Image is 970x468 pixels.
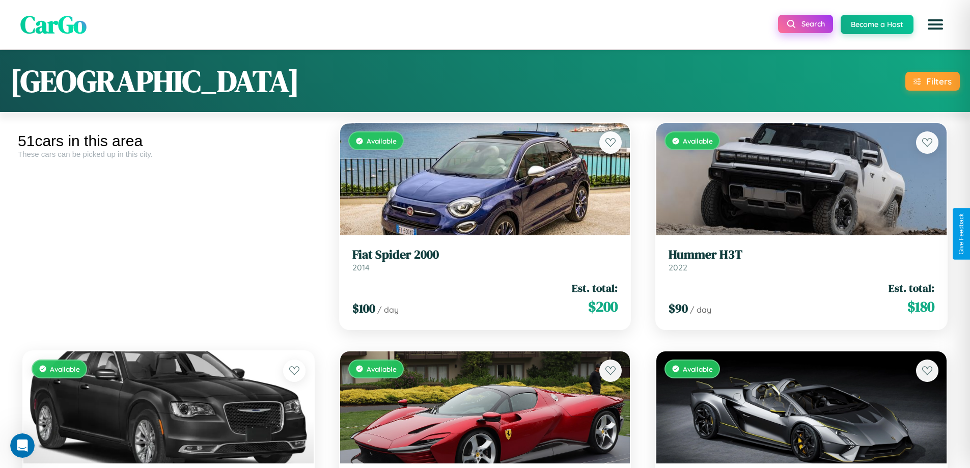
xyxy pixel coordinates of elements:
span: Available [50,365,80,373]
h3: Hummer H3T [669,247,934,262]
span: $ 200 [588,296,618,317]
span: Est. total: [889,281,934,295]
span: / day [377,305,399,315]
div: 51 cars in this area [18,132,319,150]
span: Search [801,19,825,29]
h3: Fiat Spider 2000 [352,247,618,262]
h1: [GEOGRAPHIC_DATA] [10,60,299,102]
span: 2014 [352,262,370,272]
button: Become a Host [841,15,913,34]
iframe: Intercom live chat [10,433,35,458]
span: $ 100 [352,300,375,317]
span: Available [683,136,713,145]
span: Est. total: [572,281,618,295]
span: CarGo [20,8,87,41]
span: 2022 [669,262,687,272]
span: Available [683,365,713,373]
span: / day [690,305,711,315]
button: Filters [905,72,960,91]
a: Fiat Spider 20002014 [352,247,618,272]
span: Available [367,136,397,145]
button: Open menu [921,10,950,39]
div: Filters [926,76,952,87]
span: $ 90 [669,300,688,317]
div: Give Feedback [958,213,965,255]
span: $ 180 [907,296,934,317]
a: Hummer H3T2022 [669,247,934,272]
button: Search [778,15,833,33]
div: These cars can be picked up in this city. [18,150,319,158]
span: Available [367,365,397,373]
